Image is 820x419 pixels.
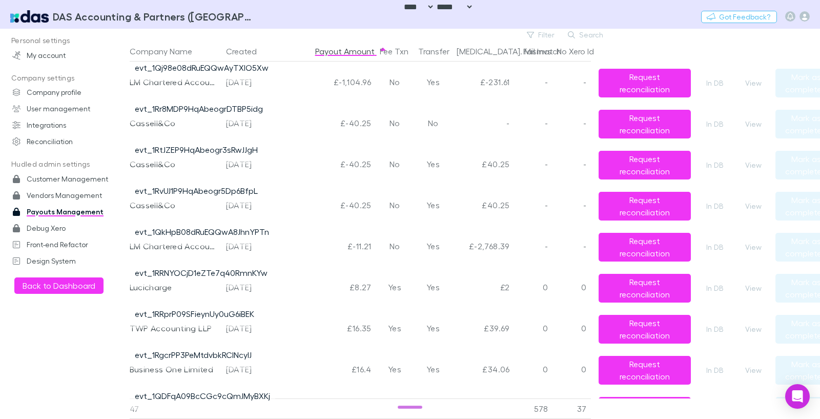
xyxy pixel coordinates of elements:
button: Search [563,29,609,41]
div: 578 [514,398,552,419]
div: TWP Accounting LLP [130,308,218,349]
div: Yes [376,349,414,390]
div: Open Intercom Messenger [785,384,810,409]
p: Personal settings [2,34,135,47]
button: Request reconciliation [599,69,691,97]
div: - [552,185,591,226]
div: £8.27 [283,267,376,308]
div: - [514,62,552,103]
div: Lucicharge [130,267,218,308]
div: Yes [414,349,453,390]
a: Vendors Management [2,187,135,204]
div: No [414,103,453,144]
button: Payout Amount [315,41,387,62]
button: View [737,323,770,335]
div: Yes [414,62,453,103]
button: View [737,241,770,253]
div: Yes [376,267,414,308]
div: £-40.25 [283,185,376,226]
button: Request reconciliation [599,274,691,303]
a: In DB [699,200,731,212]
a: In DB [699,364,731,376]
div: £2 [453,267,514,308]
a: evt_1RRprP09SFieynUy0uG6iBEK [135,309,254,318]
div: £34.06 [453,349,514,390]
div: [DATE] [226,308,279,349]
div: - [552,144,591,185]
button: Filter [522,29,561,41]
button: Created [226,41,269,62]
div: No [376,226,414,267]
button: Request reconciliation [599,110,691,138]
a: My account [2,47,135,64]
img: DAS Accounting & Partners (UK) LLP's Logo [10,10,49,23]
div: [DATE] [226,62,279,103]
div: - [514,103,552,144]
div: £-40.25 [283,144,376,185]
div: No [376,62,414,103]
a: DAS Accounting & Partners ([GEOGRAPHIC_DATA]) LLP [4,4,260,29]
button: Got Feedback? [701,11,777,23]
div: - [552,62,591,103]
p: Company settings [2,72,135,85]
div: LM Chartered Accountants & Business Advisors [130,62,218,103]
div: Yes [414,226,453,267]
a: In DB [699,282,731,294]
a: In DB [699,77,731,89]
div: £16.4 [283,349,376,390]
div: £-231.61 [453,62,514,103]
a: Integrations [2,117,135,133]
div: - [453,103,514,144]
button: Request reconciliation [599,151,691,179]
div: - [552,226,591,267]
div: Yes [414,308,453,349]
button: View [737,364,770,376]
div: - [514,226,552,267]
button: Request reconciliation [599,233,691,262]
a: evt_1Qj98e08dRuEQQwAyTXIO5Xw [135,63,269,72]
div: - [514,144,552,185]
div: £-11.21 [283,226,376,267]
div: £40.25 [453,185,514,226]
p: Hudled admin settings [2,158,135,171]
div: £-1,104.96 [283,62,376,103]
div: 0 [514,267,552,308]
div: Cassell&Co [130,185,218,226]
a: evt_1QDFqA09BcCGc9cQmJMyBXKj [135,391,270,401]
button: Fee Txn [380,41,421,62]
div: £40.25 [453,144,514,185]
div: Yes [414,144,453,185]
div: Business One Limited [130,349,218,390]
div: Yes [376,308,414,349]
div: LM Chartered Accountants & Business Advisors [130,226,218,267]
div: 0 [552,308,591,349]
div: Yes [414,185,453,226]
div: £39.69 [453,308,514,349]
button: View [737,118,770,130]
button: Request reconciliation [599,356,691,385]
div: No [376,103,414,144]
h3: DAS Accounting & Partners ([GEOGRAPHIC_DATA]) LLP [53,10,254,23]
div: - [514,185,552,226]
button: Fail Invs [523,41,564,62]
a: Front-end Refactor [2,236,135,253]
button: Request reconciliation [599,192,691,221]
div: Cassell&Co [130,103,218,144]
button: View [737,159,770,171]
div: 0 [552,267,591,308]
div: [DATE] [226,349,279,390]
button: View [737,282,770,294]
a: User management [2,101,135,117]
button: View [737,77,770,89]
div: No [376,144,414,185]
button: Transfer [418,41,462,62]
a: Payouts Management [2,204,135,220]
div: Yes [414,267,453,308]
div: £-40.25 [283,103,376,144]
a: Customer Management [2,171,135,187]
a: In DB [699,159,731,171]
button: [MEDICAL_DATA]. Mismatch [457,41,574,62]
div: [DATE] [226,226,279,267]
div: No [376,185,414,226]
a: Design System [2,253,135,269]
